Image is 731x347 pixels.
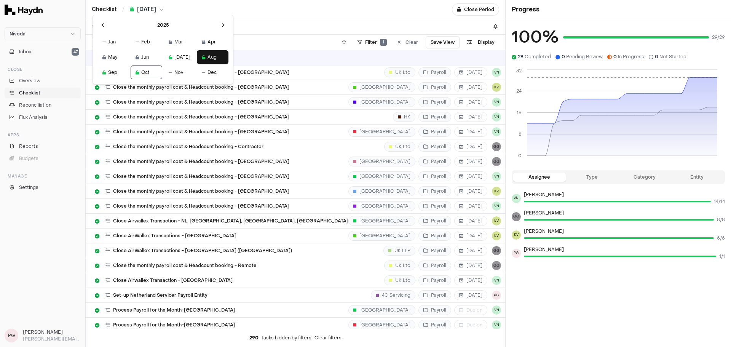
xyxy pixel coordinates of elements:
[197,66,228,79] button: Dec
[97,35,129,49] button: Jan
[164,35,195,49] button: Mar
[197,50,228,64] button: Aug
[97,50,129,64] button: May
[157,22,169,29] span: 2025
[164,66,195,79] button: Nov
[164,50,195,64] button: [DATE]
[197,35,228,49] button: Apr
[131,50,162,64] button: Jun
[131,66,162,79] button: Oct
[97,66,129,79] button: Sep
[131,35,162,49] button: Feb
